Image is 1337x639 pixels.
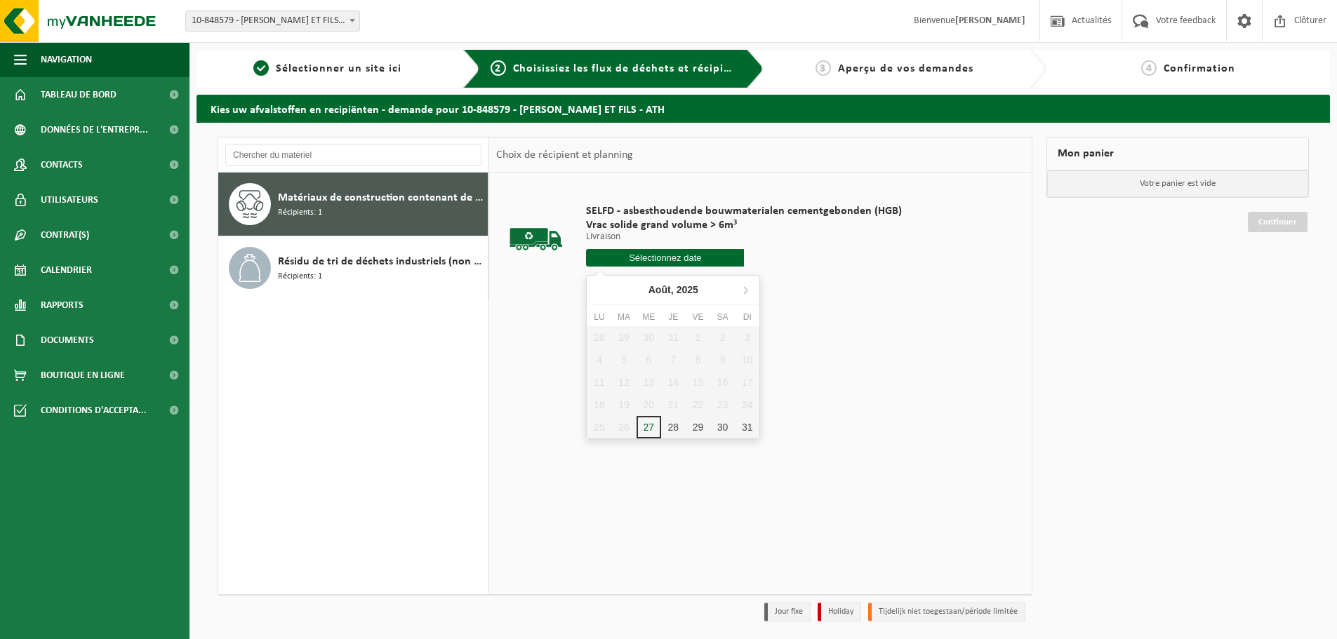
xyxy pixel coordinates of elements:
span: 1 [253,60,269,76]
span: Rapports [41,288,84,323]
a: Continuer [1248,212,1308,232]
div: 27 [637,416,661,438]
span: Données de l'entrepr... [41,112,148,147]
div: Me [637,310,661,324]
input: Sélectionnez date [586,249,744,267]
p: Livraison [586,232,902,242]
span: Boutique en ligne [41,358,125,393]
span: Contacts [41,147,83,182]
h2: Kies uw afvalstoffen en recipiënten - demande pour 10-848579 - [PERSON_NAME] ET FILS - ATH [197,95,1330,122]
span: Navigation [41,42,92,77]
span: 10-848579 - ROUSSEAU ET FILS - ATH [185,11,360,32]
span: 3 [816,60,831,76]
span: Utilisateurs [41,182,98,217]
span: Documents [41,323,94,358]
li: Jour fixe [764,603,811,621]
span: SELFD - asbesthoudende bouwmaterialen cementgebonden (HGB) [586,204,902,218]
div: 29 [686,416,710,438]
input: Chercher du matériel [225,144,481,166]
i: 2025 [677,285,698,295]
span: 10-848579 - ROUSSEAU ET FILS - ATH [186,11,359,31]
div: 28 [661,416,686,438]
strong: [PERSON_NAME] [955,15,1025,26]
div: Ve [686,310,710,324]
div: Je [661,310,686,324]
div: 30 [710,416,735,438]
div: Août, [643,278,704,301]
span: Récipients: 1 [278,206,322,220]
button: Matériaux de construction contenant de l'amiante lié au ciment (non friable) Récipients: 1 [218,173,488,236]
div: Di [735,310,759,324]
span: Matériaux de construction contenant de l'amiante lié au ciment (non friable) [278,189,484,206]
span: Sélectionner un site ici [276,63,401,74]
span: Confirmation [1164,63,1235,74]
span: Choisissiez les flux de déchets et récipients [513,63,747,74]
a: 1Sélectionner un site ici [204,60,452,77]
span: Tableau de bord [41,77,117,112]
li: Tijdelijk niet toegestaan/période limitée [868,603,1025,621]
div: 31 [735,416,759,438]
span: Calendrier [41,253,92,288]
span: Récipients: 1 [278,270,322,283]
p: Votre panier est vide [1047,170,1308,197]
div: Choix de récipient et planning [489,137,640,173]
li: Holiday [818,603,861,621]
span: 4 [1141,60,1157,76]
button: Résidu de tri de déchets industriels (non comparable au déchets ménagers) Récipients: 1 [218,236,488,300]
span: 2 [491,60,506,76]
span: Contrat(s) [41,217,89,253]
div: Sa [710,310,735,324]
span: Aperçu de vos demandes [838,63,973,74]
span: Vrac solide grand volume > 6m³ [586,218,902,232]
span: Conditions d'accepta... [41,393,147,428]
span: Résidu de tri de déchets industriels (non comparable au déchets ménagers) [278,253,484,270]
div: Lu [587,310,611,324]
div: Ma [611,310,636,324]
div: Mon panier [1046,137,1309,170]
